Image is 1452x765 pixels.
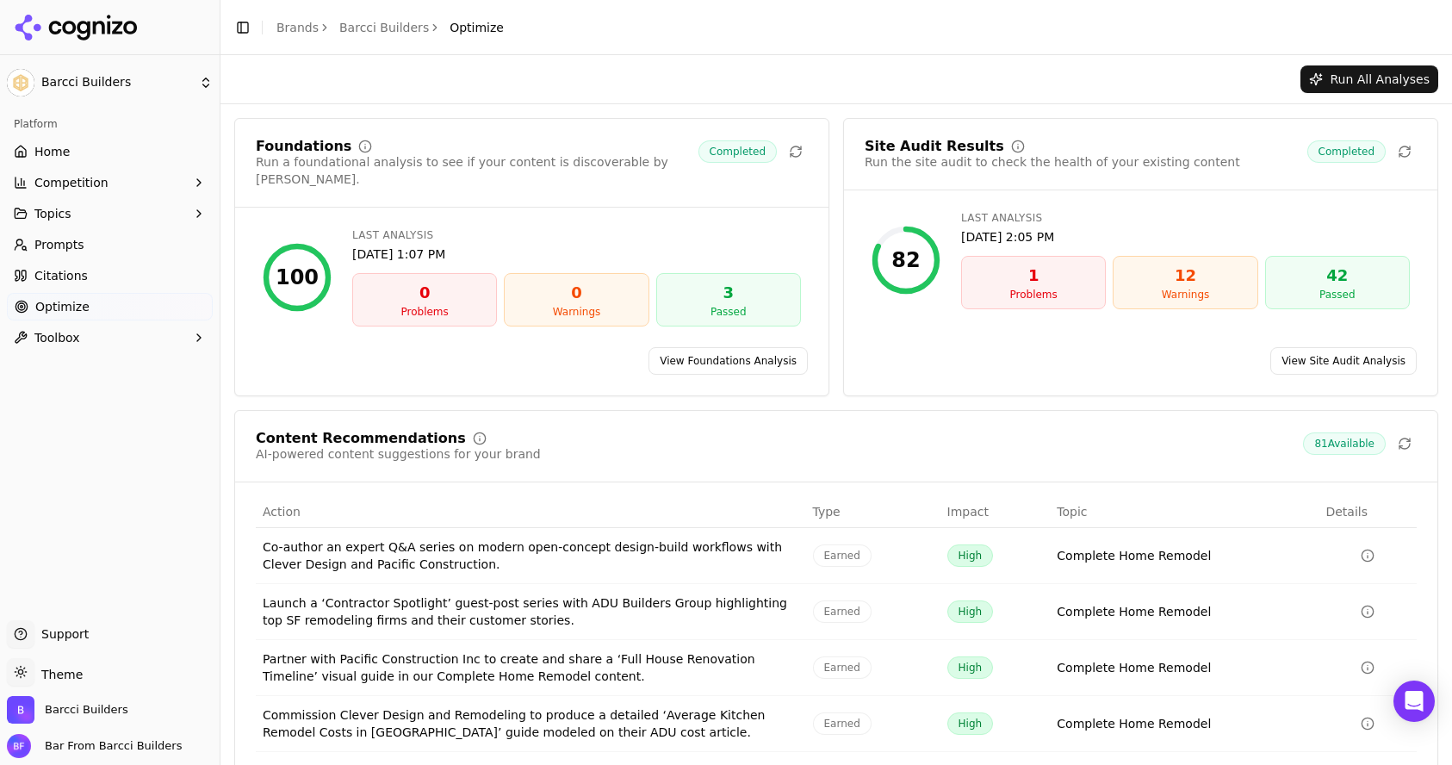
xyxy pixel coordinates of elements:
[1303,432,1386,455] span: 81 Available
[664,281,793,305] div: 3
[891,246,920,274] div: 82
[512,305,641,319] div: Warnings
[7,169,213,196] button: Competition
[263,594,799,629] div: Launch a ‘Contractor Spotlight’ guest-post series with ADU Builders Group highlighting top SF rem...
[263,538,799,573] div: Co-author an expert Q&A series on modern open-concept design-build workflows with Clever Design a...
[276,21,319,34] a: Brands
[698,140,777,163] span: Completed
[34,329,80,346] span: Toolbox
[256,153,698,188] div: Run a foundational analysis to see if your content is discoverable by [PERSON_NAME].
[256,432,466,445] div: Content Recommendations
[969,288,1098,302] div: Problems
[1325,503,1410,520] div: Details
[961,211,1410,225] div: Last Analysis
[961,228,1410,246] div: [DATE] 2:05 PM
[38,738,182,754] span: Bar From Barcci Builders
[865,140,1004,153] div: Site Audit Results
[1057,603,1211,620] a: Complete Home Remodel
[352,228,801,242] div: Last Analysis
[1057,715,1211,732] a: Complete Home Remodel
[256,445,541,463] div: AI-powered content suggestions for your brand
[813,656,872,679] span: Earned
[947,712,994,735] span: High
[7,231,213,258] a: Prompts
[1393,681,1435,722] div: Open Intercom Messenger
[34,174,109,191] span: Competition
[276,19,504,36] nav: breadcrumb
[1120,288,1250,302] div: Warnings
[947,503,1044,520] div: Impact
[7,138,213,165] a: Home
[360,281,489,305] div: 0
[813,600,872,623] span: Earned
[947,544,994,567] span: High
[865,153,1240,171] div: Run the site audit to check the health of your existing content
[1057,547,1211,564] a: Complete Home Remodel
[34,625,89,643] span: Support
[1120,264,1250,288] div: 12
[263,650,799,685] div: Partner with Pacific Construction Inc to create and share a ‘Full House Renovation Timeline’ visu...
[1300,65,1438,93] button: Run All Analyses
[1270,347,1417,375] a: View Site Audit Analysis
[34,205,71,222] span: Topics
[648,347,808,375] a: View Foundations Analysis
[360,305,489,319] div: Problems
[34,143,70,160] span: Home
[34,236,84,253] span: Prompts
[256,140,351,153] div: Foundations
[1307,140,1386,163] span: Completed
[7,696,34,724] img: Barcci Builders
[7,110,213,138] div: Platform
[813,503,934,520] div: Type
[813,712,872,735] span: Earned
[7,734,31,758] img: Bar From Barcci Builders
[45,702,128,718] span: Barcci Builders
[512,281,641,305] div: 0
[1273,288,1402,302] div: Passed
[947,656,994,679] span: High
[263,706,799,741] div: Commission Clever Design and Remodeling to produce a detailed ‘Average Kitchen Remodel Costs in [...
[7,200,213,227] button: Topics
[1057,659,1211,676] a: Complete Home Remodel
[276,264,319,291] div: 100
[34,668,83,681] span: Theme
[7,262,213,289] a: Citations
[339,19,429,36] a: Barcci Builders
[664,305,793,319] div: Passed
[7,734,182,758] button: Open user button
[7,69,34,96] img: Barcci Builders
[35,298,90,315] span: Optimize
[263,503,799,520] div: Action
[450,19,504,36] span: Optimize
[7,293,213,320] a: Optimize
[969,264,1098,288] div: 1
[7,696,128,724] button: Open organization switcher
[1273,264,1402,288] div: 42
[7,324,213,351] button: Toolbox
[813,544,872,567] span: Earned
[34,267,88,284] span: Citations
[352,246,801,263] div: [DATE] 1:07 PM
[1057,503,1312,520] div: Topic
[41,75,192,90] span: Barcci Builders
[947,600,994,623] span: High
